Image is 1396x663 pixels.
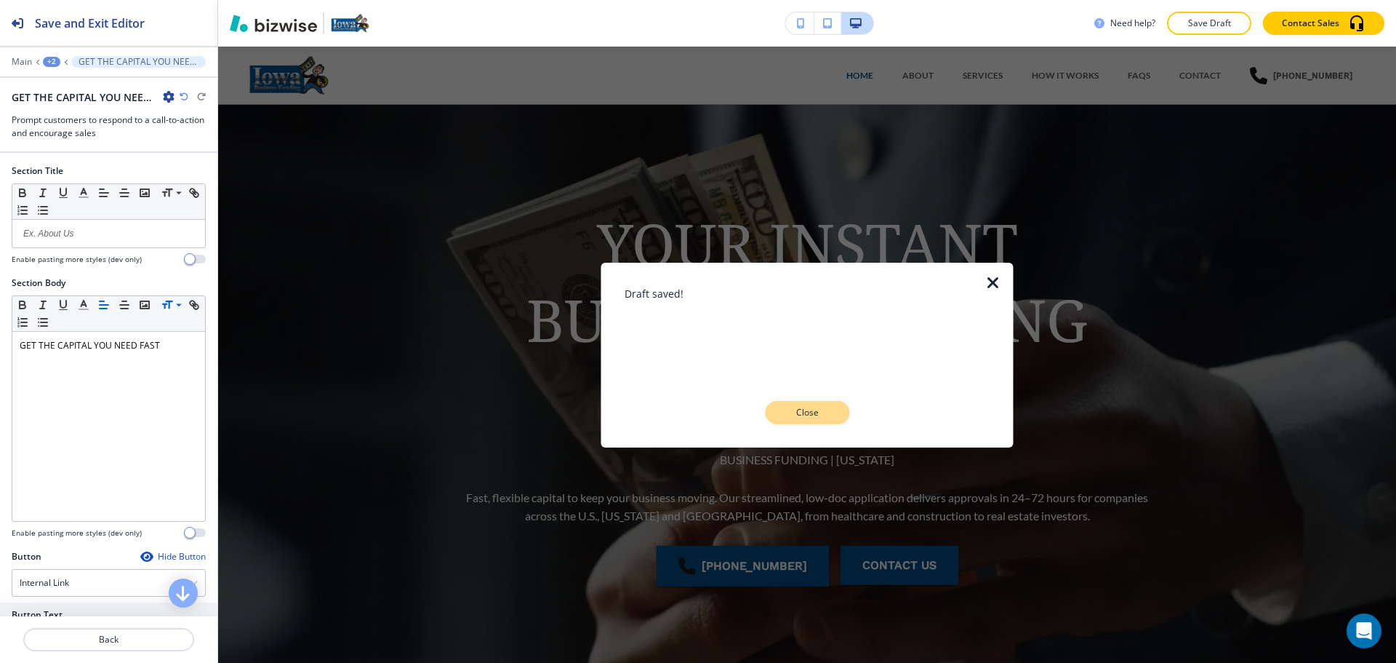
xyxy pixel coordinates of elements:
p: GET THE CAPITAL YOU NEED FAST [79,57,198,67]
img: Your Logo [330,13,369,34]
h2: Section Title [12,164,63,178]
button: Back [23,628,194,651]
h2: GET THE CAPITAL YOU NEED FAST [12,90,157,105]
p: Contact Sales [1282,17,1339,30]
div: Open Intercom Messenger [1347,614,1381,648]
button: Hide Button [140,551,206,563]
h4: Enable pasting more styles (dev only) [12,254,142,265]
h2: Section Body [12,277,65,290]
h3: Need help? [1110,17,1155,30]
button: GET THE CAPITAL YOU NEED FAST [71,56,206,68]
p: Close [784,406,830,419]
h4: Enable pasting more styles (dev only) [12,528,142,539]
h2: Save and Exit Editor [35,15,145,32]
button: Main [12,57,32,67]
button: Close [765,401,849,424]
h4: Internal Link [20,576,69,589]
h3: Prompt customers to respond to a call-to-action and encourage sales [12,114,206,140]
p: GET THE CAPITAL YOU NEED FAST [20,339,198,352]
h3: Draft saved! [625,285,990,301]
img: Bizwise Logo [230,15,317,32]
p: Back [25,633,193,646]
h2: Button [12,550,41,563]
h2: Button Text [12,608,63,622]
button: Save Draft [1167,12,1251,35]
button: Contact Sales [1263,12,1384,35]
p: Save Draft [1186,17,1232,30]
button: +2 [43,57,60,67]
